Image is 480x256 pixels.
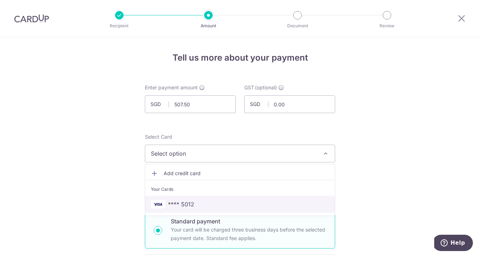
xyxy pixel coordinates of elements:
[171,217,326,226] p: Standard payment
[244,84,254,91] span: GST
[164,170,329,177] span: Add credit card
[145,134,172,140] span: translation missing: en.payables.payment_networks.credit_card.summary.labels.select_card
[151,101,169,108] span: SGD
[361,22,413,29] p: Review
[244,95,335,113] input: 0.00
[14,14,49,23] img: CardUp
[434,235,473,252] iframe: Opens a widget where you can find more information
[145,145,335,162] button: Select option
[151,149,316,158] span: Select option
[93,22,146,29] p: Recipient
[182,22,235,29] p: Amount
[145,95,236,113] input: 0.00
[151,186,173,193] span: Your Cards
[271,22,324,29] p: Document
[145,167,335,180] a: Add credit card
[151,200,165,208] img: VISA
[171,226,326,243] p: Your card will be charged three business days before the selected payment date. Standard fee appl...
[250,101,268,108] span: SGD
[145,164,335,216] ul: Select option
[255,84,277,91] span: (optional)
[145,84,198,91] span: Enter payment amount
[145,51,335,64] h4: Tell us more about your payment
